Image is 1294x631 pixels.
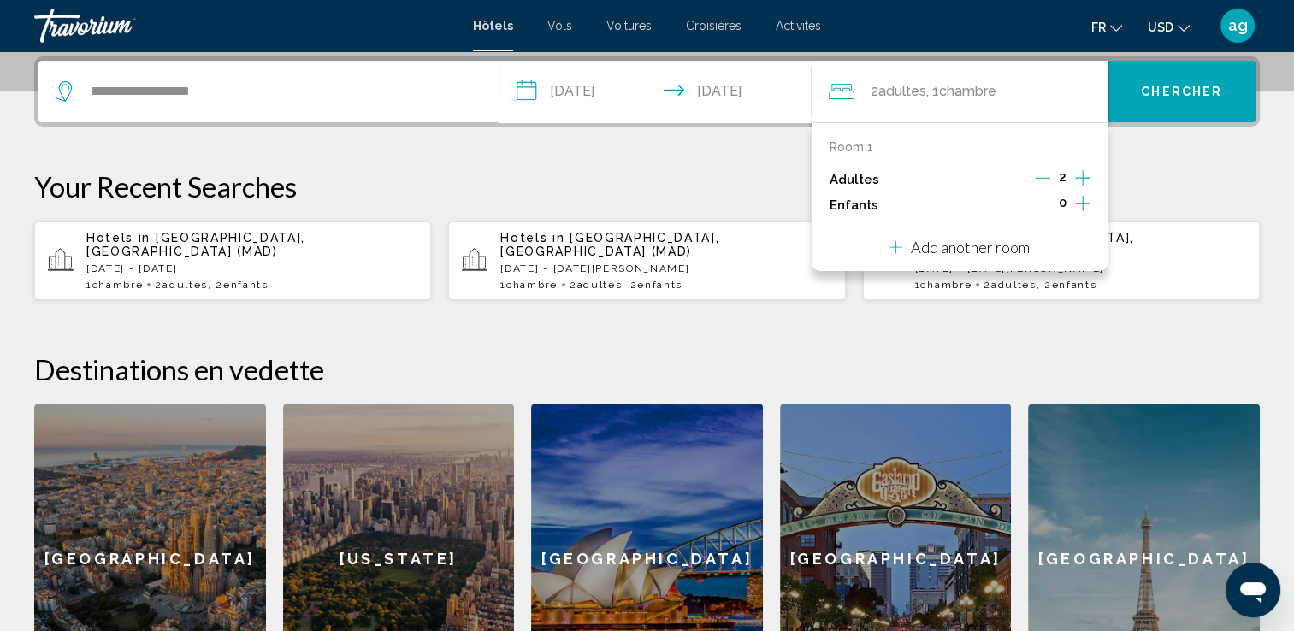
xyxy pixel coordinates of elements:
[38,61,1256,122] div: Search widget
[1215,8,1260,44] button: User Menu
[473,19,513,32] a: Hôtels
[1075,167,1090,192] button: Increment adults
[911,238,1030,257] p: Add another room
[1148,21,1173,34] span: USD
[877,83,925,99] span: Adultes
[1052,279,1097,291] span: Enfants
[155,279,207,291] span: 2
[915,279,972,291] span: 1
[1059,170,1067,184] span: 2
[920,279,972,291] span: Chambre
[925,80,996,103] span: , 1
[86,231,151,245] span: Hotels in
[547,19,572,32] a: Vols
[1091,21,1106,34] span: fr
[1059,196,1067,209] span: 0
[1228,17,1248,34] span: ag
[34,221,431,301] button: Hotels in [GEOGRAPHIC_DATA], [GEOGRAPHIC_DATA] (MAD)[DATE] - [DATE]1Chambre2Adultes, 2Enfants
[92,279,144,291] span: Chambre
[506,279,558,291] span: Chambre
[622,279,682,291] span: , 2
[208,279,269,291] span: , 2
[223,279,269,291] span: Enfants
[829,140,872,154] p: Room 1
[570,279,622,291] span: 2
[576,279,622,291] span: Adultes
[812,61,1108,122] button: Travelers: 2 adults, 0 children
[1075,192,1090,218] button: Increment children
[829,173,878,187] p: Adultes
[637,279,682,291] span: Enfants
[34,352,1260,386] h2: Destinations en vedette
[991,279,1037,291] span: Adultes
[34,169,1260,203] p: Your Recent Searches
[86,262,417,274] p: [DATE] - [DATE]
[162,279,208,291] span: Adultes
[1035,169,1050,190] button: Decrement adults
[1148,15,1190,39] button: Change currency
[86,279,143,291] span: 1
[1037,279,1097,291] span: , 2
[889,227,1030,262] button: Add another room
[1108,61,1256,122] button: Chercher
[776,19,821,32] a: Activités
[606,19,652,32] a: Voitures
[938,83,996,99] span: Chambre
[448,221,845,301] button: Hotels in [GEOGRAPHIC_DATA], [GEOGRAPHIC_DATA] (MAD)[DATE] - [DATE][PERSON_NAME]1Chambre2Adultes,...
[1091,15,1122,39] button: Change language
[500,279,557,291] span: 1
[86,231,305,258] span: [GEOGRAPHIC_DATA], [GEOGRAPHIC_DATA] (MAD)
[500,231,564,245] span: Hotels in
[1226,563,1280,617] iframe: Bouton de lancement de la fenêtre de messagerie
[34,9,456,43] a: Travorium
[499,61,812,122] button: Check-in date: Dec 22, 2025 Check-out date: Dec 23, 2025
[870,80,925,103] span: 2
[1141,86,1222,99] span: Chercher
[984,279,1036,291] span: 2
[500,231,719,258] span: [GEOGRAPHIC_DATA], [GEOGRAPHIC_DATA] (MAD)
[1035,195,1050,215] button: Decrement children
[500,262,831,274] p: [DATE] - [DATE][PERSON_NAME]
[829,198,877,213] p: Enfants
[686,19,742,32] a: Croisières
